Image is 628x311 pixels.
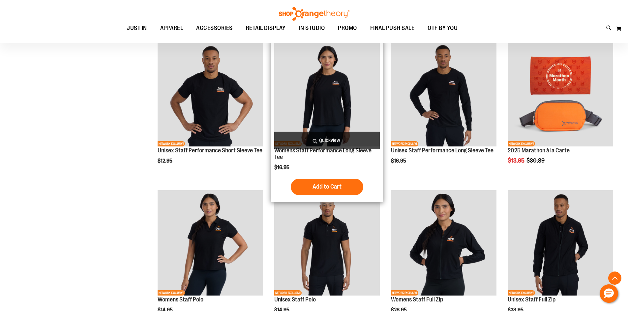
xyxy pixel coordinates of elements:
[391,296,443,303] a: Womens Staff Full Zip
[196,21,233,36] span: ACCESSORIES
[274,190,380,297] a: Unisex Staff PoloNETWORK EXCLUSIVE
[508,296,555,303] a: Unisex Staff Full Zip
[274,147,372,160] a: Womens Staff Performance Long Sleeve Tee
[508,190,613,296] img: Unisex Staff Full Zip
[274,41,380,147] a: Womens Staff Performance Long Sleeve TeeNETWORK EXCLUSIVE
[158,296,203,303] a: Womens Staff Polo
[391,147,493,154] a: Unisex Staff Performance Long Sleeve Tee
[508,147,570,154] a: 2025 Marathon à la Carte
[160,21,183,36] span: APPAREL
[508,190,613,297] a: Unisex Staff Full ZipNETWORK EXCLUSIVE
[158,147,262,154] a: Unisex Staff Performance Short Sleeve Tee
[120,21,154,36] a: JUST IN
[391,190,496,297] a: Womens Staff Full ZipNETWORK EXCLUSIVE
[508,157,525,164] span: $13.95
[158,41,263,146] img: Unisex Staff Performance Short Sleeve Tee
[274,41,380,146] img: Womens Staff Performance Long Sleeve Tee
[388,38,500,181] div: product
[274,132,380,149] a: Quickview
[158,158,173,164] span: $12.95
[313,183,342,190] span: Add to Cart
[428,21,458,36] span: OTF BY YOU
[331,21,364,36] a: PROMO
[526,157,546,164] span: $30.89
[158,141,185,146] span: NETWORK EXCLUSIVE
[299,21,325,36] span: IN STUDIO
[508,41,613,146] img: 2025 Marathon à la Carte
[292,21,332,36] a: IN STUDIO
[274,190,380,296] img: Unisex Staff Polo
[154,21,190,36] a: APPAREL
[338,21,357,36] span: PROMO
[158,190,263,297] a: Womens Staff PoloNETWORK EXCLUSIVE
[278,7,350,21] img: Shop Orangetheory
[391,141,418,146] span: NETWORK EXCLUSIVE
[391,41,496,146] img: Unisex Staff Performance Long Sleeve Tee
[239,21,292,36] a: RETAIL DISPLAY
[190,21,239,36] a: ACCESSORIES
[127,21,147,36] span: JUST IN
[158,190,263,296] img: Womens Staff Polo
[271,38,383,201] div: product
[370,21,415,36] span: FINAL PUSH SALE
[154,38,266,181] div: product
[274,296,316,303] a: Unisex Staff Polo
[274,165,290,170] span: $16.95
[158,41,263,147] a: Unisex Staff Performance Short Sleeve TeeNETWORK EXCLUSIVE
[504,38,616,181] div: product
[600,284,618,303] button: Hello, have a question? Let’s chat.
[391,190,496,296] img: Womens Staff Full Zip
[291,179,363,195] button: Add to Cart
[158,290,185,296] span: NETWORK EXCLUSIVE
[391,41,496,147] a: Unisex Staff Performance Long Sleeve TeeNETWORK EXCLUSIVE
[274,290,302,296] span: NETWORK EXCLUSIVE
[508,290,535,296] span: NETWORK EXCLUSIVE
[246,21,286,36] span: RETAIL DISPLAY
[608,272,621,285] button: Back To Top
[391,290,418,296] span: NETWORK EXCLUSIVE
[508,41,613,147] a: 2025 Marathon à la CarteNETWORK EXCLUSIVE
[421,21,464,36] a: OTF BY YOU
[508,141,535,146] span: NETWORK EXCLUSIVE
[364,21,421,36] a: FINAL PUSH SALE
[391,158,407,164] span: $16.95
